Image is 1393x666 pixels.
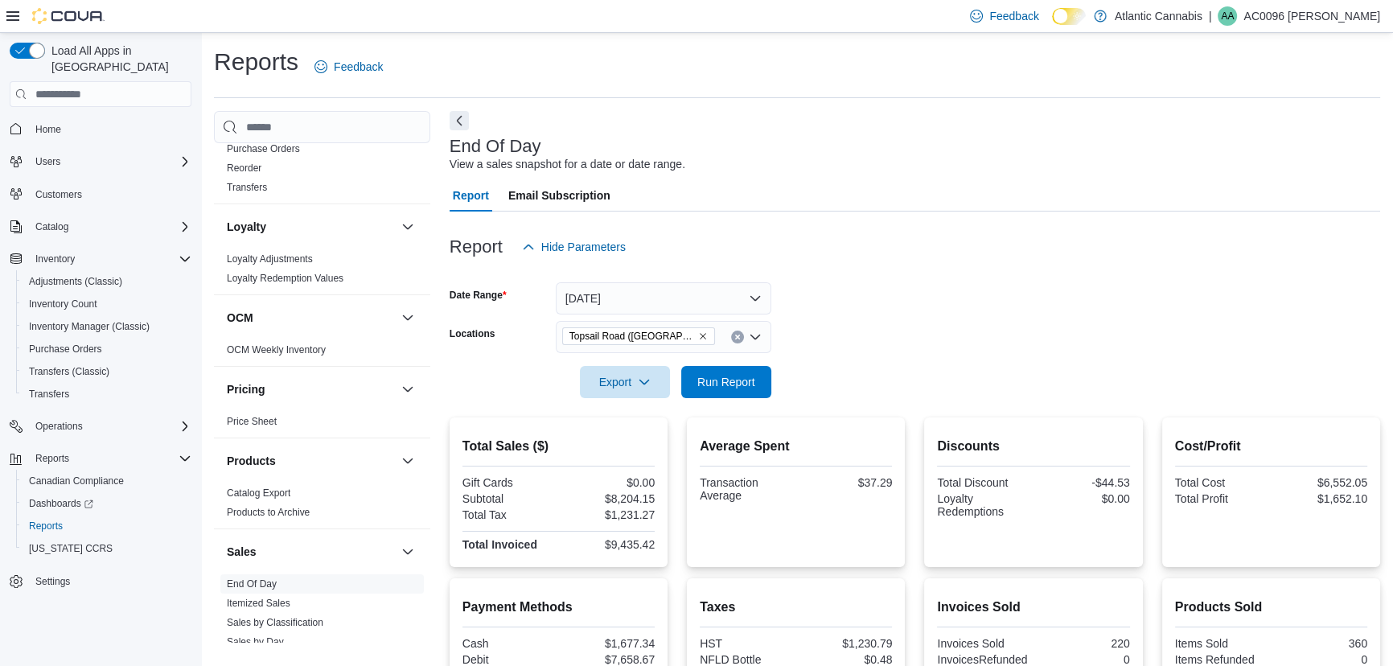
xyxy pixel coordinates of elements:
[561,508,655,521] div: $1,231.27
[1115,6,1202,26] p: Atlantic Cannabis
[227,219,266,235] h3: Loyalty
[1209,6,1212,26] p: |
[29,572,76,591] a: Settings
[29,118,191,138] span: Home
[3,150,198,173] button: Users
[462,437,655,456] h2: Total Sales ($)
[1175,492,1268,505] div: Total Profit
[227,310,395,326] button: OCM
[16,515,198,537] button: Reports
[29,320,150,333] span: Inventory Manager (Classic)
[700,598,892,617] h2: Taxes
[731,331,744,343] button: Clear input
[23,272,191,291] span: Adjustments (Classic)
[16,338,198,360] button: Purchase Orders
[700,637,793,650] div: HST
[16,293,198,315] button: Inventory Count
[453,179,489,212] span: Report
[214,249,430,294] div: Loyalty
[227,344,326,356] a: OCM Weekly Inventory
[29,388,69,401] span: Transfers
[16,270,198,293] button: Adjustments (Classic)
[1175,437,1367,456] h2: Cost/Profit
[989,8,1038,24] span: Feedback
[227,162,261,175] span: Reorder
[700,437,892,456] h2: Average Spent
[1175,653,1268,666] div: Items Refunded
[29,475,124,487] span: Canadian Compliance
[462,476,556,489] div: Gift Cards
[462,508,556,521] div: Total Tax
[508,179,610,212] span: Email Subscription
[937,492,1030,518] div: Loyalty Redemptions
[23,516,191,536] span: Reports
[462,598,655,617] h2: Payment Methods
[749,331,762,343] button: Open list of options
[227,453,276,469] h3: Products
[3,216,198,238] button: Catalog
[3,248,198,270] button: Inventory
[214,46,298,78] h1: Reports
[561,637,655,650] div: $1,677.34
[1175,476,1268,489] div: Total Cost
[590,366,660,398] span: Export
[35,420,83,433] span: Operations
[10,110,191,635] nav: Complex example
[462,492,556,505] div: Subtotal
[562,327,715,345] span: Topsail Road (St. John's)
[29,275,122,288] span: Adjustments (Classic)
[227,381,395,397] button: Pricing
[799,653,893,666] div: $0.48
[23,294,191,314] span: Inventory Count
[16,383,198,405] button: Transfers
[450,156,685,173] div: View a sales snapshot for a date or date range.
[3,447,198,470] button: Reports
[227,616,323,629] span: Sales by Classification
[35,575,70,588] span: Settings
[227,182,267,193] a: Transfers
[45,43,191,75] span: Load All Apps in [GEOGRAPHIC_DATA]
[214,412,430,438] div: Pricing
[580,366,670,398] button: Export
[16,470,198,492] button: Canadian Compliance
[937,598,1129,617] h2: Invoices Sold
[227,598,290,609] a: Itemized Sales
[1274,653,1367,666] div: 0
[1037,492,1130,505] div: $0.00
[16,315,198,338] button: Inventory Manager (Classic)
[23,317,156,336] a: Inventory Manager (Classic)
[227,487,290,499] span: Catalog Export
[937,476,1030,489] div: Total Discount
[462,637,556,650] div: Cash
[29,365,109,378] span: Transfers (Classic)
[35,155,60,168] span: Users
[29,152,67,171] button: Users
[227,453,395,469] button: Products
[1175,598,1367,617] h2: Products Sold
[398,451,417,471] button: Products
[227,253,313,265] a: Loyalty Adjustments
[1037,653,1130,666] div: 0
[23,516,69,536] a: Reports
[561,476,655,489] div: $0.00
[3,183,198,206] button: Customers
[29,184,191,204] span: Customers
[398,542,417,561] button: Sales
[35,253,75,265] span: Inventory
[227,507,310,518] a: Products to Archive
[450,111,469,130] button: Next
[681,366,771,398] button: Run Report
[227,506,310,519] span: Products to Archive
[23,362,191,381] span: Transfers (Classic)
[937,637,1030,650] div: Invoices Sold
[700,476,793,502] div: Transaction Average
[29,449,191,468] span: Reports
[1274,637,1367,650] div: 360
[1274,492,1367,505] div: $1,652.10
[29,298,97,310] span: Inventory Count
[227,487,290,499] a: Catalog Export
[227,219,395,235] button: Loyalty
[23,471,191,491] span: Canadian Compliance
[29,449,76,468] button: Reports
